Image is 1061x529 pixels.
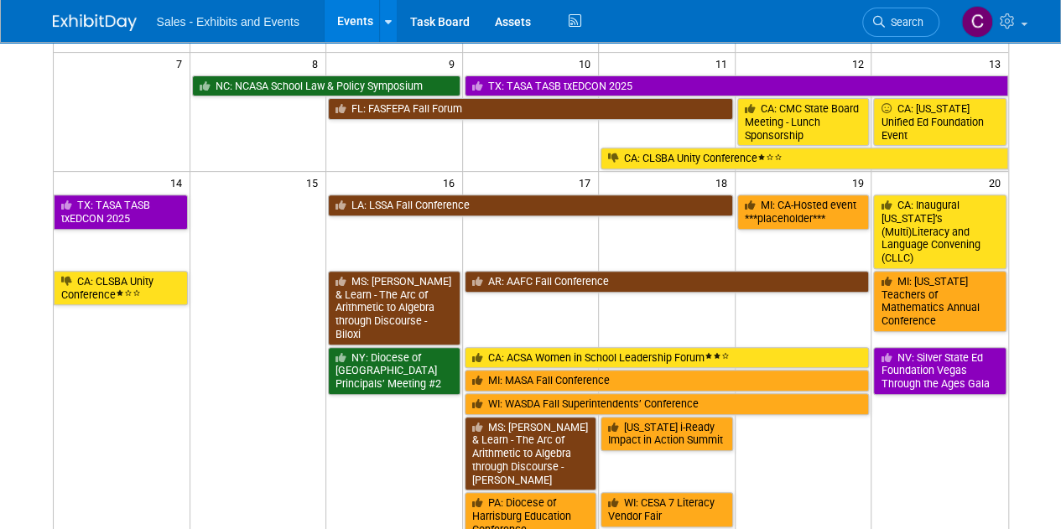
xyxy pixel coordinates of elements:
[310,53,325,74] span: 8
[577,172,598,193] span: 17
[465,370,870,392] a: MI: MASA Fall Conference
[157,15,299,29] span: Sales - Exhibits and Events
[174,53,190,74] span: 7
[601,417,733,451] a: [US_STATE] i-Ready Impact in Action Summit
[737,98,870,146] a: CA: CMC State Board Meeting - Lunch Sponsorship
[987,53,1008,74] span: 13
[885,16,923,29] span: Search
[169,172,190,193] span: 14
[873,98,1006,146] a: CA: [US_STATE] Unified Ed Foundation Event
[465,271,870,293] a: AR: AAFC Fall Conference
[54,271,188,305] a: CA: CLSBA Unity Conference
[873,194,1006,269] a: CA: Inaugural [US_STATE]’s (Multi)Literacy and Language Convening (CLLC)
[850,172,871,193] span: 19
[304,172,325,193] span: 15
[987,172,1008,193] span: 20
[192,75,460,97] a: NC: NCASA School Law & Policy Symposium
[601,148,1007,169] a: CA: CLSBA Unity Conference
[873,347,1006,395] a: NV: Silver State Ed Foundation Vegas Through the Ages Gala
[328,271,460,345] a: MS: [PERSON_NAME] & Learn - The Arc of Arithmetic to Algebra through Discourse - Biloxi
[447,53,462,74] span: 9
[873,271,1006,332] a: MI: [US_STATE] Teachers of Mathematics Annual Conference
[601,492,733,526] a: WI: CESA 7 Literacy Vendor Fair
[737,194,870,229] a: MI: CA-Hosted event ***placeholder***
[850,53,871,74] span: 12
[465,417,597,491] a: MS: [PERSON_NAME] & Learn - The Arc of Arithmetic to Algebra through Discourse - [PERSON_NAME]
[961,6,993,38] img: Christine Lurz
[53,14,137,31] img: ExhibitDay
[862,8,939,37] a: Search
[328,98,733,120] a: FL: FASFEPA Fall Forum
[714,172,735,193] span: 18
[441,172,462,193] span: 16
[465,75,1008,97] a: TX: TASA TASB txEDCON 2025
[328,194,733,216] a: LA: LSSA Fall Conference
[577,53,598,74] span: 10
[465,393,870,415] a: WI: WASDA Fall Superintendents’ Conference
[465,347,870,369] a: CA: ACSA Women in School Leadership Forum
[328,347,460,395] a: NY: Diocese of [GEOGRAPHIC_DATA] Principals’ Meeting #2
[54,194,188,229] a: TX: TASA TASB txEDCON 2025
[714,53,735,74] span: 11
